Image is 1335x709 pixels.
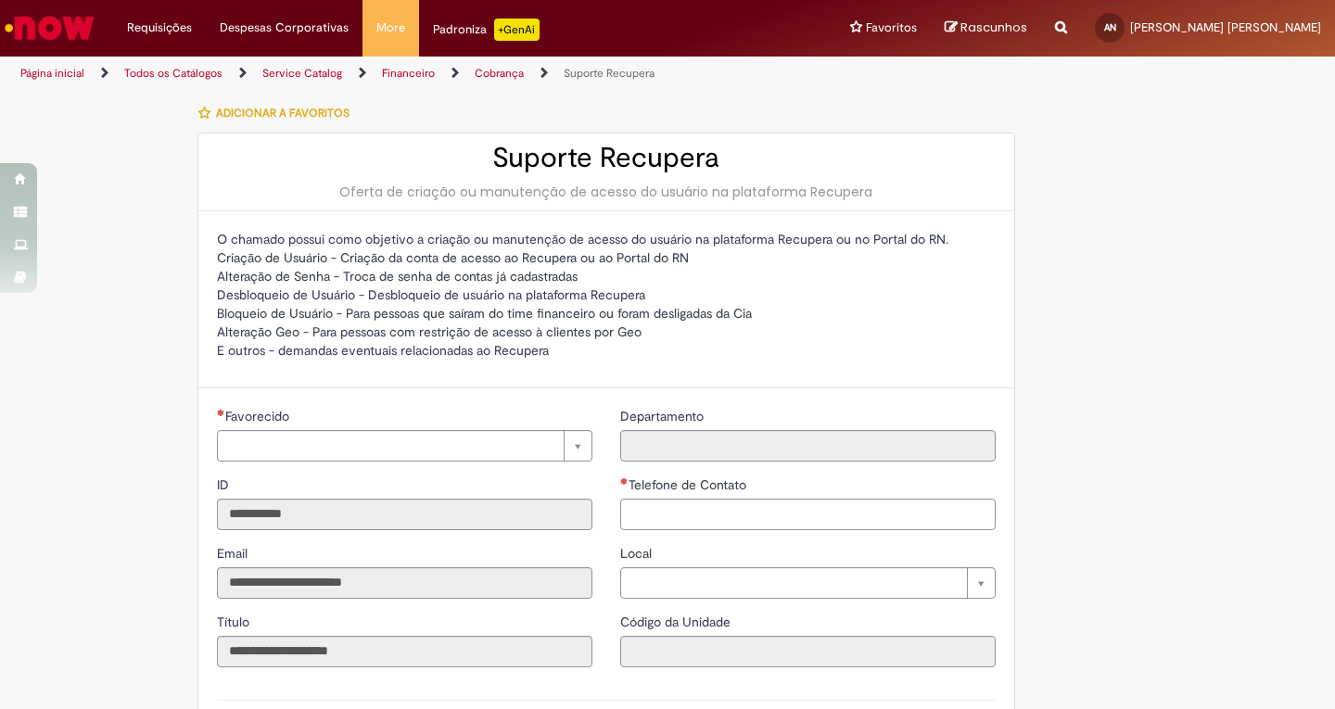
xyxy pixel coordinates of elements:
[217,614,253,630] span: Somente leitura - Título
[2,9,97,46] img: ServiceNow
[217,636,592,667] input: Título
[620,477,629,485] span: Necessários
[620,613,734,631] label: Somente leitura - Código da Unidade
[217,430,592,462] a: Limpar campo Favorecido
[960,19,1027,36] span: Rascunhos
[866,19,917,37] span: Favoritos
[225,408,293,424] span: Necessários - Favorecido
[494,19,540,41] p: +GenAi
[14,57,876,91] ul: Trilhas de página
[1130,19,1321,35] span: [PERSON_NAME] [PERSON_NAME]
[217,475,233,494] label: Somente leitura - ID
[20,66,84,81] a: Página inicial
[376,19,405,37] span: More
[217,613,253,631] label: Somente leitura - Título
[564,66,655,81] a: Suporte Recupera
[217,143,996,173] h2: Suporte Recupera
[620,408,707,424] span: Somente leitura - Departamento
[127,19,192,37] span: Requisições
[382,66,435,81] a: Financeiro
[220,19,349,37] span: Despesas Corporativas
[217,476,233,493] span: Somente leitura - ID
[217,230,996,360] p: O chamado possui como objetivo a criação ou manutenção de acesso do usuário na plataforma Recuper...
[945,19,1027,37] a: Rascunhos
[1104,21,1116,33] span: AN
[620,614,734,630] span: Somente leitura - Código da Unidade
[217,409,225,416] span: Necessários
[629,476,750,493] span: Telefone de Contato
[217,567,592,599] input: Email
[197,94,360,133] button: Adicionar a Favoritos
[620,636,996,667] input: Código da Unidade
[475,66,524,81] a: Cobrança
[217,545,251,562] span: Somente leitura - Email
[620,499,996,530] input: Telefone de Contato
[217,544,251,563] label: Somente leitura - Email
[620,545,655,562] span: Local
[216,106,350,120] span: Adicionar a Favoritos
[124,66,222,81] a: Todos os Catálogos
[262,66,342,81] a: Service Catalog
[620,407,707,425] label: Somente leitura - Departamento
[217,499,592,530] input: ID
[433,19,540,41] div: Padroniza
[217,183,996,201] div: Oferta de criação ou manutenção de acesso do usuário na plataforma Recupera
[620,430,996,462] input: Departamento
[620,567,996,599] a: Limpar campo Local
